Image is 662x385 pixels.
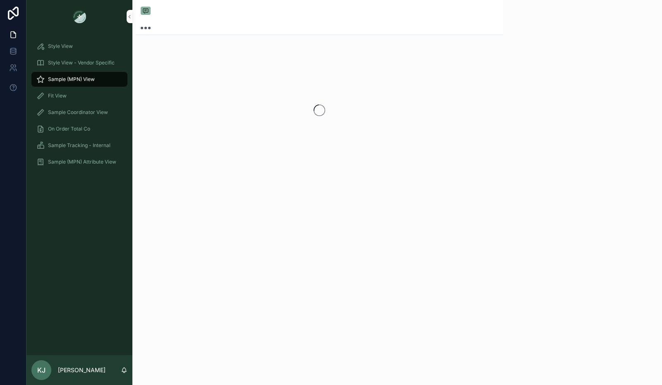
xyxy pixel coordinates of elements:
[31,72,127,87] a: Sample (MPN) View
[48,126,90,132] span: On Order Total Co
[48,109,108,116] span: Sample Coordinator View
[48,76,95,83] span: Sample (MPN) View
[37,365,46,375] span: KJ
[26,33,132,180] div: scrollable content
[31,154,127,169] a: Sample (MPN) Attribute View
[31,138,127,153] a: Sample Tracking - Internal
[48,93,67,99] span: Fit View
[31,39,127,54] a: Style View
[73,10,86,23] img: App logo
[48,142,110,149] span: Sample Tracking - Internal
[48,43,73,50] span: Style View
[31,55,127,70] a: Style View - Vendor Specific
[31,105,127,120] a: Sample Coordinator View
[48,159,116,165] span: Sample (MPN) Attribute View
[48,59,115,66] span: Style View - Vendor Specific
[58,366,106,374] p: [PERSON_NAME]
[31,88,127,103] a: Fit View
[31,121,127,136] a: On Order Total Co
